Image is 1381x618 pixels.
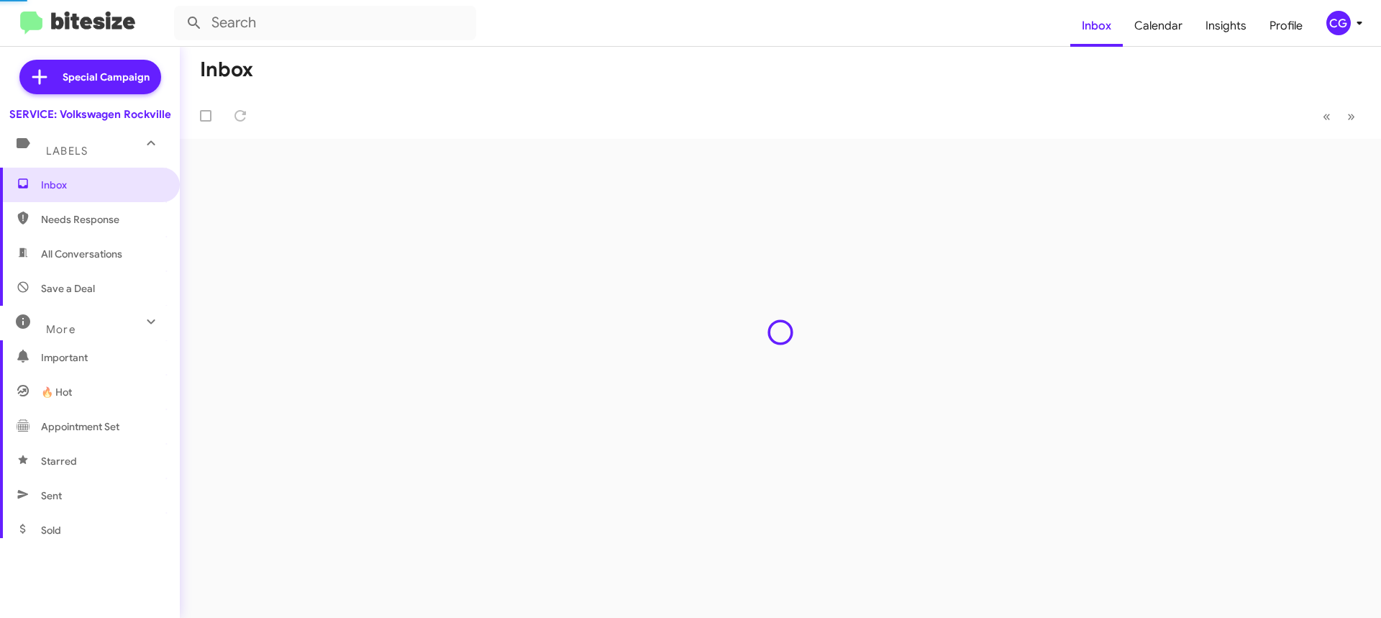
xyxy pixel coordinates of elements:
span: « [1323,107,1331,125]
span: Sent [41,489,62,503]
span: Starred [41,454,77,468]
a: Profile [1258,5,1314,47]
span: Save a Deal [41,281,95,296]
nav: Page navigation example [1315,101,1364,131]
div: SERVICE: Volkswagen Rockville [9,107,171,122]
span: » [1347,107,1355,125]
button: Previous [1314,101,1339,131]
a: Calendar [1123,5,1194,47]
span: More [46,323,76,336]
span: Appointment Set [41,419,119,434]
span: Sold [41,523,61,537]
a: Insights [1194,5,1258,47]
span: Important [41,350,163,365]
a: Inbox [1070,5,1123,47]
span: All Conversations [41,247,122,261]
input: Search [174,6,476,40]
div: CG [1326,11,1351,35]
button: Next [1339,101,1364,131]
span: 🔥 Hot [41,385,72,399]
button: CG [1314,11,1365,35]
span: Needs Response [41,212,163,227]
span: Inbox [41,178,163,192]
span: Labels [46,145,88,158]
span: Special Campaign [63,70,150,84]
h1: Inbox [200,58,253,81]
a: Special Campaign [19,60,161,94]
